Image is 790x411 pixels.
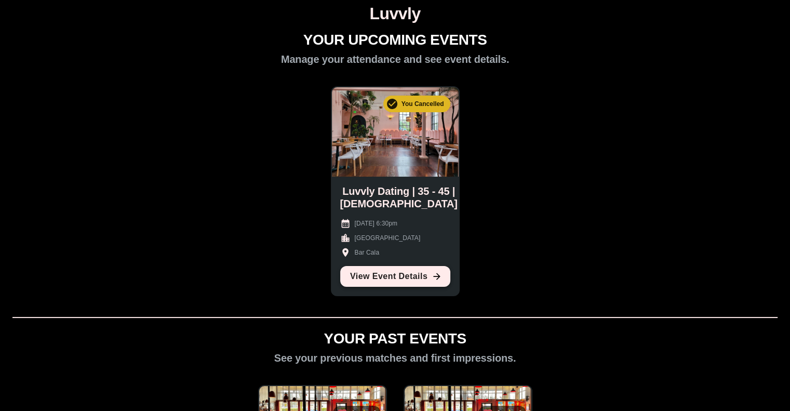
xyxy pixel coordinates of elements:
[340,266,450,287] a: View Event Details
[274,352,516,364] h2: See your previous matches and first impressions.
[303,32,487,49] h1: YOUR UPCOMING EVENTS
[395,100,450,108] span: You Cancelled
[355,233,421,243] p: [GEOGRAPHIC_DATA]
[355,219,398,228] p: [DATE] 6:30pm
[340,185,458,210] h2: Luvvly Dating | 35 - 45 | [DEMOGRAPHIC_DATA]
[324,330,466,348] h1: YOUR PAST EVENTS
[281,53,509,65] h2: Manage your attendance and see event details.
[4,4,786,23] h1: Luvvly
[355,248,380,257] p: Bar Cala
